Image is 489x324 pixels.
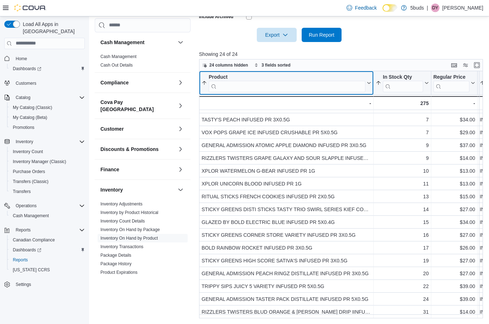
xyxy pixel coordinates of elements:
[100,53,136,59] span: Cash Management
[355,4,377,11] span: Feedback
[176,101,185,110] button: Cova Pay [GEOGRAPHIC_DATA]
[13,179,48,184] span: Transfers (Classic)
[376,128,429,137] div: 7
[13,93,85,102] span: Catalog
[1,279,88,289] button: Settings
[433,205,475,214] div: $27.00
[16,80,36,86] span: Customers
[95,199,191,305] div: Inventory
[13,54,30,63] a: Home
[433,154,475,162] div: $14.00
[202,103,371,111] div: VOX POPZ TASTER PACK CRUSHABLE INFUSED PR 5X0.5G
[376,205,429,214] div: 14
[100,125,124,132] h3: Customer
[100,269,137,275] span: Product Expirations
[100,210,158,215] a: Inventory by Product Historical
[10,256,31,264] a: Reports
[433,231,475,239] div: $27.00
[100,62,133,68] span: Cash Out Details
[473,61,481,69] button: Enter fullscreen
[7,122,88,132] button: Promotions
[202,128,371,137] div: VOX POPS GRAPE ICE INFUSED CRUSHABLE PR 5X0.5G
[344,1,380,15] a: Feedback
[16,56,27,62] span: Home
[383,74,423,92] div: In Stock Qty
[10,211,52,220] a: Cash Management
[100,38,175,46] button: Cash Management
[427,4,428,12] p: |
[433,244,475,252] div: $26.00
[450,61,458,69] button: Keyboard shortcuts
[7,255,88,265] button: Reports
[13,54,85,63] span: Home
[433,74,469,80] div: Regular Price
[7,103,88,113] button: My Catalog (Classic)
[10,103,55,112] a: My Catalog (Classic)
[7,167,88,177] button: Purchase Orders
[10,256,85,264] span: Reports
[376,308,429,316] div: 31
[176,78,185,87] button: Compliance
[100,244,144,249] a: Inventory Transactions
[13,267,50,273] span: [US_STATE] CCRS
[95,52,191,72] div: Cash Management
[176,145,185,153] button: Discounts & Promotions
[7,245,88,255] a: Dashboards
[100,261,131,266] span: Package History
[7,187,88,197] button: Transfers
[261,28,292,42] span: Export
[10,187,85,196] span: Transfers
[251,61,293,69] button: 3 fields sorted
[100,226,160,232] span: Inventory On Hand by Package
[433,256,475,265] div: $27.00
[100,145,175,152] button: Discounts & Promotions
[433,295,475,303] div: $39.00
[100,79,175,86] button: Compliance
[202,74,371,92] button: Product
[202,141,371,150] div: GENERAL ADMISSION ATOMIC APPLE DIAMOND INFUSED PR 3X0.5G
[199,51,486,58] p: Showing 24 of 24
[202,179,371,188] div: XPLOR UNICORN BLOOD INFUSED PR 1G
[7,113,88,122] button: My Catalog (Beta)
[199,14,233,20] label: Include Archived
[10,167,48,176] a: Purchase Orders
[100,38,145,46] h3: Cash Management
[376,74,429,92] button: In Stock Qty
[202,167,371,175] div: XPLOR WATERMELON G-BEAR INFUSED PR 1G
[10,157,69,166] a: Inventory Manager (Classic)
[376,282,429,291] div: 22
[376,179,429,188] div: 11
[433,269,475,278] div: $27.00
[433,167,475,175] div: $13.00
[433,179,475,188] div: $13.00
[100,186,123,193] h3: Inventory
[257,28,297,42] button: Export
[10,211,85,220] span: Cash Management
[432,4,438,12] span: DY
[433,74,475,92] button: Regular Price
[433,141,475,150] div: $37.00
[10,103,85,112] span: My Catalog (Classic)
[433,103,475,111] div: $34.00
[202,269,371,278] div: GENERAL ADMISSION PEACH RINGZ DISTILLATE INFUSED PR 3X0.5G
[209,74,365,92] div: Product
[376,269,429,278] div: 20
[209,62,248,68] span: 24 columns hidden
[7,157,88,167] button: Inventory Manager (Classic)
[442,4,483,12] p: [PERSON_NAME]
[100,62,133,67] a: Cash Out Details
[13,169,45,174] span: Purchase Orders
[16,203,37,209] span: Operations
[7,147,88,157] button: Inventory Count
[13,280,85,289] span: Settings
[202,115,371,124] div: TASTY'S PEACH INFUSED PR 3X0.5G
[202,205,371,214] div: STICKY GREENS DISTI STICKS TASTY TRIO SWIRL SERIES KIEF COATED & INFUSED PR 3X0.5G
[433,74,469,92] div: Regular Price
[376,256,429,265] div: 19
[202,256,371,265] div: STICKY GREENS HIGH SCORE SATIVA'S INFUSED PR 3X0.5G
[383,4,397,12] input: Dark Mode
[202,244,371,252] div: BOLD RAINBOW ROCKET INFUSED PR 3X0.5G
[376,154,429,162] div: 9
[10,187,33,196] a: Transfers
[376,141,429,150] div: 9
